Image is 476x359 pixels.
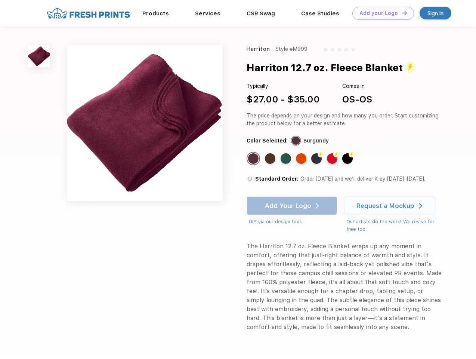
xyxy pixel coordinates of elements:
span: Standard Order: [255,176,299,182]
img: gray_star.svg [351,47,355,52]
div: Our artists do the work! We revise for free too. [346,218,442,233]
img: flash_active_toggle.svg [405,62,416,73]
div: Orange [296,153,306,164]
div: Comes in [342,82,372,90]
span: Order [DATE] and we’ll deliver it by [DATE]–[DATE]. [300,176,425,182]
img: white arrow [419,203,422,209]
img: flash color [349,151,355,157]
div: Add your Logo [359,10,398,16]
img: gray_star.svg [337,47,341,52]
img: func=resize&h=100 [28,45,50,67]
div: $27.00 - $35.00 [247,93,320,106]
div: Harriton 12.7 oz. Fleece Blanket [247,61,416,75]
img: flash color [333,151,339,157]
a: Sign in [420,7,451,19]
div: Sign in [427,9,443,18]
div: Style #M999 [275,45,307,53]
img: standard order [247,175,253,182]
div: Burgundy [248,153,259,164]
div: The price depends on your design and how many you order. Start customizing the product below for ... [247,112,442,128]
div: Black [342,153,353,164]
div: Harriton [247,45,270,53]
img: fo%20logo%202.webp [44,7,132,20]
div: Navy [311,153,322,164]
div: Red [327,153,337,164]
img: gray_star.svg [344,47,348,52]
img: gray_star.svg [323,47,328,52]
div: Color Selected: [247,137,288,145]
div: The Harriton 12.7 oz. Fleece Blanket wraps up any moment in comfort, offering that just-right bal... [247,242,442,332]
div: OS-OS [342,93,372,106]
div: Request a Mockup [356,202,414,209]
img: DT [402,11,407,15]
div: Hunter [281,153,291,164]
img: gray_star.svg [330,47,335,52]
div: DIY via our design tool. [249,218,337,225]
img: flash color [318,151,324,157]
img: func=resize&h=640 [67,45,223,201]
div: Burgundy [303,137,329,145]
div: Cocoa [265,153,275,164]
div: Typically [247,82,320,90]
a: Products [142,10,169,17]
